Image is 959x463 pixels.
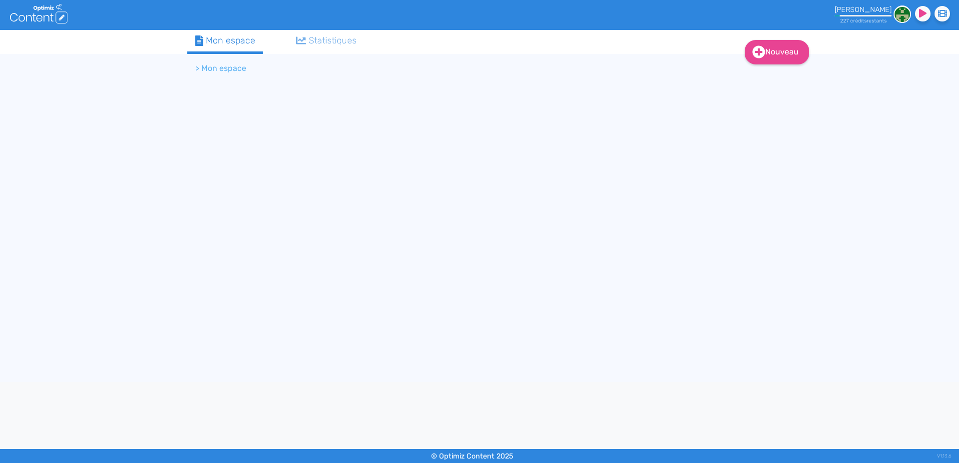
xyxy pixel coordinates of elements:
small: 227 crédit restant [840,17,887,24]
a: Nouveau [745,40,809,64]
div: Mon espace [195,34,255,47]
span: s [864,17,867,24]
div: V1.13.6 [937,449,952,463]
a: Statistiques [288,30,365,51]
a: Mon espace [187,30,263,54]
div: [PERSON_NAME] [835,5,892,14]
small: © Optimiz Content 2025 [431,452,513,461]
img: 6adefb463699458b3a7e00f487fb9d6a [894,5,911,23]
div: Statistiques [296,34,357,47]
span: s [884,17,887,24]
li: > Mon espace [195,62,246,74]
nav: breadcrumb [187,56,687,80]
